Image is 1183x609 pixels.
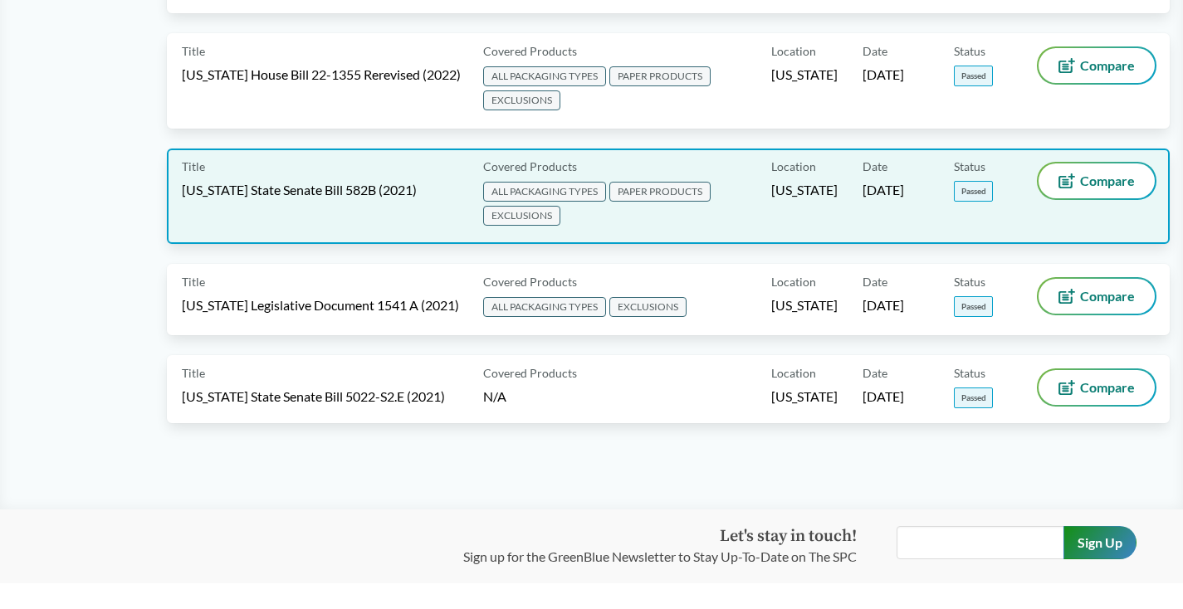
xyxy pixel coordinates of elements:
span: Covered Products [483,42,577,60]
span: Compare [1080,59,1135,72]
span: Compare [1080,381,1135,394]
span: N/A [483,388,506,404]
span: [US_STATE] [771,296,838,314]
span: Status [954,273,985,290]
span: PAPER PRODUCTS [609,182,711,202]
span: PAPER PRODUCTS [609,66,711,86]
button: Compare [1039,370,1155,405]
span: [DATE] [863,296,904,314]
span: [US_STATE] State Senate Bill 5022-S2.E (2021) [182,387,445,406]
span: [DATE] [863,66,904,84]
span: Passed [954,296,993,317]
span: [US_STATE] [771,387,838,406]
span: EXCLUSIONS [609,297,687,317]
span: [US_STATE] House Bill 22-1355 Rerevised (2022) [182,66,461,84]
span: [DATE] [863,387,904,406]
p: Sign up for the GreenBlue Newsletter to Stay Up-To-Date on The SPC [463,547,857,567]
input: Sign Up [1063,526,1137,559]
span: Compare [1080,290,1135,303]
span: Covered Products [483,364,577,382]
button: Compare [1039,279,1155,314]
span: ALL PACKAGING TYPES [483,182,606,202]
span: ALL PACKAGING TYPES [483,297,606,317]
span: Title [182,158,205,175]
span: Passed [954,387,993,408]
span: EXCLUSIONS [483,206,560,226]
span: Title [182,364,205,382]
span: [DATE] [863,181,904,199]
span: Location [771,158,816,175]
span: EXCLUSIONS [483,90,560,110]
span: Title [182,42,205,60]
span: Date [863,364,887,382]
span: Status [954,158,985,175]
button: Compare [1039,48,1155,83]
span: Covered Products [483,158,577,175]
span: [US_STATE] State Senate Bill 582B (2021) [182,181,417,199]
strong: Let's stay in touch! [720,526,857,547]
span: Passed [954,66,993,86]
span: Location [771,42,816,60]
span: [US_STATE] [771,181,838,199]
span: Date [863,158,887,175]
span: Compare [1080,174,1135,188]
span: Date [863,42,887,60]
span: [US_STATE] Legislative Document 1541 A (2021) [182,296,459,314]
span: Location [771,273,816,290]
span: Status [954,364,985,382]
span: Date [863,273,887,290]
span: [US_STATE] [771,66,838,84]
span: Title [182,273,205,290]
button: Compare [1039,163,1155,198]
span: Location [771,364,816,382]
span: ALL PACKAGING TYPES [483,66,606,86]
span: Status [954,42,985,60]
span: Passed [954,181,993,202]
span: Covered Products [483,273,577,290]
